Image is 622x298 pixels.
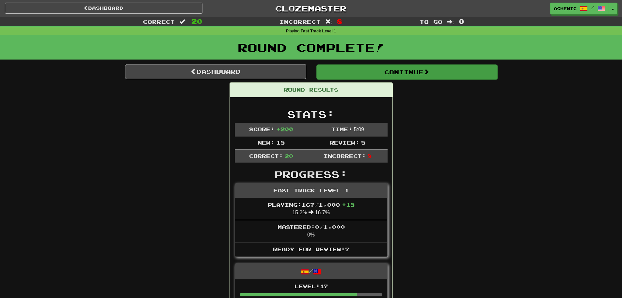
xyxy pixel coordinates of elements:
span: 8 [367,153,372,159]
span: 5 : 0 9 [354,127,364,132]
div: Round Results [230,83,392,97]
span: 0 [459,17,464,25]
span: Incorrect: [324,153,366,159]
span: To go [420,18,442,25]
button: Continue [316,64,498,79]
li: 0% [235,220,387,242]
span: Achenic [554,6,577,11]
span: : [447,19,454,25]
span: 15 [276,139,285,146]
span: Ready for Review: 7 [273,246,349,252]
h1: Round Complete! [2,41,620,54]
span: 5 [361,139,365,146]
h2: Progress: [235,169,388,180]
strong: Fast Track Level 1 [301,29,336,33]
h2: Stats: [235,109,388,119]
span: 20 [191,17,202,25]
span: : [180,19,187,25]
span: Incorrect [279,18,321,25]
span: Review: [330,139,359,146]
a: Clozemaster [212,3,410,14]
a: Dashboard [5,3,202,14]
span: Playing: 167 / 1,000 [268,202,355,208]
span: : [325,19,332,25]
span: Time: [331,126,352,132]
span: + 200 [276,126,293,132]
span: Correct: [249,153,283,159]
span: Correct [143,18,175,25]
span: Mastered: 0 / 1,000 [278,224,345,230]
a: Dashboard [125,64,306,79]
span: + 15 [342,202,355,208]
span: 8 [337,17,343,25]
div: Fast Track Level 1 [235,184,387,198]
span: Level: 17 [295,283,328,289]
a: Achenic / [550,3,609,14]
span: 20 [285,153,293,159]
span: New: [258,139,275,146]
span: Score: [249,126,275,132]
div: / [235,264,387,279]
li: 15.2% 16.7% [235,198,387,220]
span: / [591,5,594,10]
